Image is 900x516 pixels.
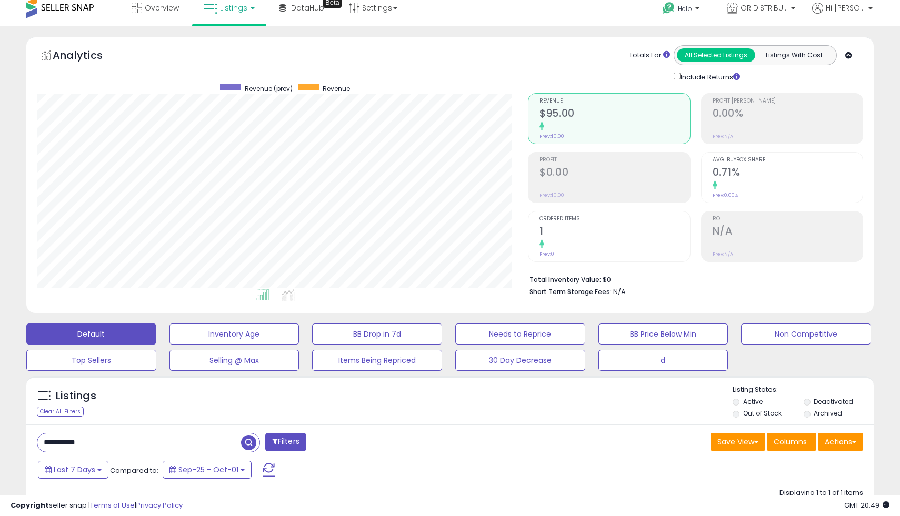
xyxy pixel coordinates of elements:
[767,433,816,451] button: Columns
[774,437,807,447] span: Columns
[844,500,889,510] span: 2025-10-9 20:49 GMT
[598,350,728,371] button: d
[629,50,670,60] div: Totals For
[312,323,442,345] button: BB Drop in 7d
[741,3,788,13] span: OR DISTRIBUTION
[539,98,689,104] span: Revenue
[666,70,753,83] div: Include Returns
[90,500,135,510] a: Terms of Use
[265,433,306,451] button: Filters
[38,461,108,479] button: Last 7 Days
[529,272,855,285] li: $0
[245,84,293,93] span: Revenue (prev)
[26,323,156,345] button: Default
[711,433,765,451] button: Save View
[291,3,324,13] span: DataHub
[539,251,554,257] small: Prev: 0
[37,407,84,417] div: Clear All Filters
[818,433,863,451] button: Actions
[539,225,689,239] h2: 1
[743,409,782,418] label: Out of Stock
[145,3,179,13] span: Overview
[598,323,728,345] button: BB Price Below Min
[779,488,863,498] div: Displaying 1 to 1 of 1 items
[26,350,156,371] button: Top Sellers
[713,157,863,163] span: Avg. Buybox Share
[713,225,863,239] h2: N/A
[713,166,863,180] h2: 0.71%
[733,385,873,395] p: Listing States:
[169,323,299,345] button: Inventory Age
[539,133,564,139] small: Prev: $0.00
[812,3,873,26] a: Hi [PERSON_NAME]
[713,107,863,122] h2: 0.00%
[529,287,612,296] b: Short Term Storage Fees:
[678,4,692,13] span: Help
[455,323,585,345] button: Needs to Reprice
[814,397,853,406] label: Deactivated
[53,48,123,65] h5: Analytics
[539,157,689,163] span: Profit
[323,84,350,93] span: Revenue
[136,500,183,510] a: Privacy Policy
[743,397,763,406] label: Active
[539,107,689,122] h2: $95.00
[613,287,626,297] span: N/A
[220,3,247,13] span: Listings
[814,409,842,418] label: Archived
[826,3,865,13] span: Hi [PERSON_NAME]
[713,251,733,257] small: Prev: N/A
[169,350,299,371] button: Selling @ Max
[662,2,675,15] i: Get Help
[677,48,755,62] button: All Selected Listings
[529,275,601,284] b: Total Inventory Value:
[713,98,863,104] span: Profit [PERSON_NAME]
[178,464,238,475] span: Sep-25 - Oct-01
[11,500,49,510] strong: Copyright
[713,192,738,198] small: Prev: 0.00%
[713,216,863,222] span: ROI
[56,389,96,403] h5: Listings
[741,323,871,345] button: Non Competitive
[54,464,95,475] span: Last 7 Days
[312,350,442,371] button: Items Being Repriced
[539,216,689,222] span: Ordered Items
[539,192,564,198] small: Prev: $0.00
[455,350,585,371] button: 30 Day Decrease
[755,48,833,62] button: Listings With Cost
[539,166,689,180] h2: $0.00
[110,466,158,475] span: Compared to:
[713,133,733,139] small: Prev: N/A
[163,461,252,479] button: Sep-25 - Oct-01
[11,501,183,511] div: seller snap | |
